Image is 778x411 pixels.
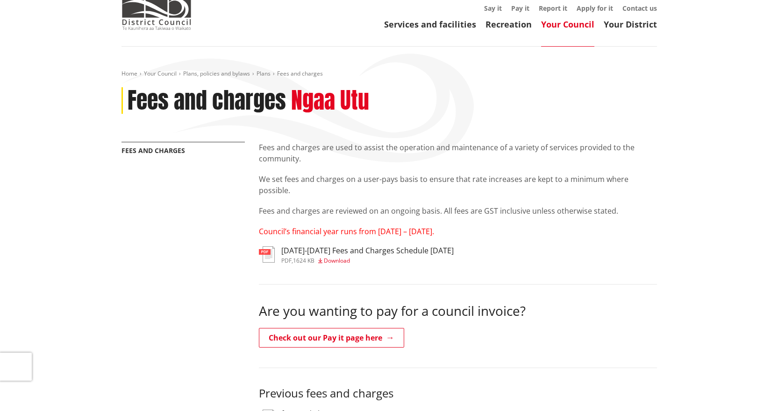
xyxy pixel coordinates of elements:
h2: Ngaa Utu [291,87,369,114]
a: Apply for it [577,4,613,13]
h3: Previous fees and charges [259,387,657,400]
a: Services and facilities [384,19,476,30]
p: We set fees and charges on a user-pays basis to ensure that rate increases are kept to a minimum ... [259,174,657,196]
a: Say it [484,4,502,13]
h3: [DATE]-[DATE] Fees and Charges Schedule [DATE] [281,246,454,255]
a: Report it [539,4,567,13]
a: [DATE]-[DATE] Fees and Charges Schedule [DATE] pdf,1624 KB Download [259,246,454,263]
a: Your District [604,19,657,30]
span: Are you wanting to pay for a council invoice? [259,302,526,320]
a: Your Council [144,70,177,77]
p: Fees and charges are used to assist the operation and maintenance of a variety of services provid... [259,142,657,164]
a: Recreation [485,19,532,30]
a: Home [121,70,137,77]
nav: breadcrumb [121,70,657,78]
a: Contact us [622,4,657,13]
a: Pay it [511,4,529,13]
iframe: Messenger Launcher [735,372,769,405]
span: Council’s financial year runs from [DATE] – [DATE]. [259,226,434,237]
p: Fees and charges are reviewed on an ongoing basis. All fees are GST inclusive unless otherwise st... [259,205,657,216]
a: Check out our Pay it page here [259,328,404,348]
span: Fees and charges [277,70,323,77]
a: Plans, policies and bylaws [183,70,250,77]
a: Plans [257,70,271,77]
h1: Fees and charges [128,87,286,114]
span: 1624 KB [293,257,314,265]
div: , [281,258,454,264]
span: Download [324,257,350,265]
img: document-pdf.svg [259,246,275,263]
a: Fees and charges [121,146,185,155]
a: Your Council [541,19,594,30]
span: pdf [281,257,292,265]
